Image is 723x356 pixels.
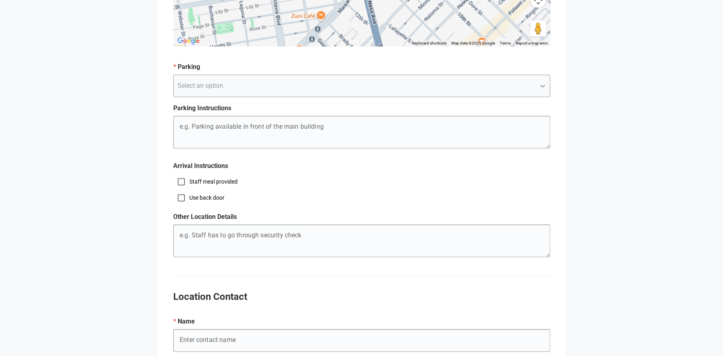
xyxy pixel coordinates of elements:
[189,178,238,186] label: Staff meal provided
[173,161,550,171] p: Arrival Instructions
[173,289,550,304] h2: Location Contact
[175,36,202,46] a: Open this area in Google Maps (opens a new window)
[175,36,202,46] img: Google
[451,41,495,45] span: Map data ©2025 Google
[178,81,223,91] div: Select an option
[189,194,224,202] label: Use back door
[173,317,550,326] p: Name
[173,62,550,72] p: Parking
[500,41,511,45] a: Terms
[173,212,550,222] p: Other Location Details
[173,103,550,113] p: Parking Instructions
[516,41,548,45] a: Report a map error
[412,40,447,46] button: Keyboard shortcuts
[530,20,546,36] button: Drag Pegman onto the map to open Street View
